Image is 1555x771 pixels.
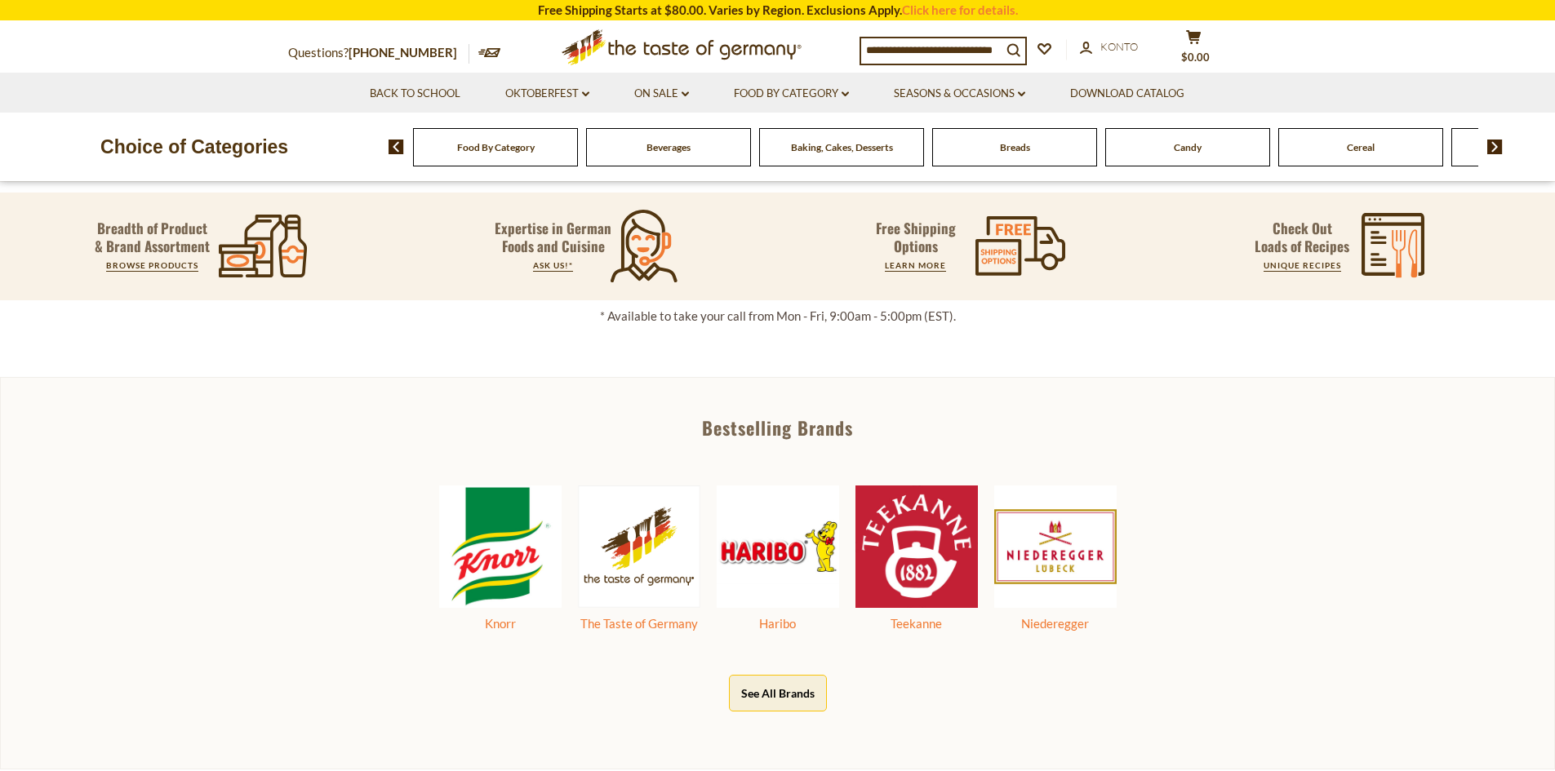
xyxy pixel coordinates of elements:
[1487,140,1503,154] img: next arrow
[349,45,457,60] a: [PHONE_NUMBER]
[646,141,691,153] a: Beverages
[894,85,1025,103] a: Seasons & Occasions
[1000,141,1030,153] a: Breads
[634,85,689,103] a: On Sale
[1347,141,1375,153] a: Cereal
[902,2,1018,17] a: Click here for details.
[734,85,849,103] a: Food By Category
[578,596,700,634] a: The Taste of Germany
[578,614,700,634] div: The Taste of Germany
[578,485,700,607] img: The Taste of Germany
[288,42,469,64] p: Questions?
[994,596,1117,634] a: Niederegger
[1,419,1554,436] div: Bestselling Brands
[729,675,827,711] button: See All Brands
[994,614,1117,634] div: Niederegger
[1181,51,1210,64] span: $0.00
[885,260,946,270] a: LEARN MORE
[457,141,535,153] a: Food By Category
[717,596,839,634] a: Haribo
[106,260,198,270] a: BROWSE PRODUCTS
[855,614,978,634] div: Teekanne
[1174,141,1202,153] a: Candy
[1255,219,1349,255] p: Check Out Loads of Recipes
[439,485,562,608] img: Knorr
[717,485,839,608] img: Haribo
[439,614,562,634] div: Knorr
[533,260,573,270] a: ASK US!*
[439,596,562,634] a: Knorr
[717,614,839,634] div: Haribo
[855,485,978,608] img: Teekanne
[994,485,1117,608] img: Niederegger
[1170,29,1219,70] button: $0.00
[495,219,612,255] p: Expertise in German Foods and Cuisine
[1080,38,1138,56] a: Konto
[505,85,589,103] a: Oktoberfest
[1264,260,1341,270] a: UNIQUE RECIPES
[1100,40,1138,53] span: Konto
[370,85,460,103] a: Back to School
[862,219,970,255] p: Free Shipping Options
[791,141,893,153] a: Baking, Cakes, Desserts
[389,140,404,154] img: previous arrow
[95,219,210,255] p: Breadth of Product & Brand Assortment
[1070,85,1184,103] a: Download Catalog
[855,596,978,634] a: Teekanne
